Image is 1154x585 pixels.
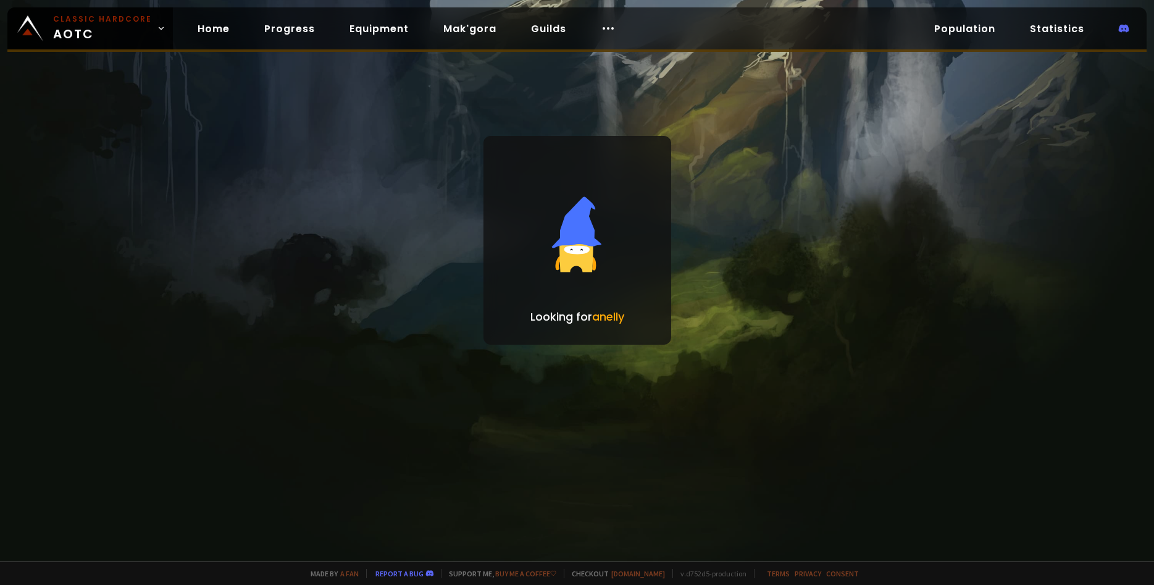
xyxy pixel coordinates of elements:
a: Classic HardcoreAOTC [7,7,173,49]
a: Home [188,16,240,41]
a: Equipment [340,16,419,41]
a: Statistics [1020,16,1094,41]
span: v. d752d5 - production [672,569,746,578]
a: Mak'gora [433,16,506,41]
a: Population [924,16,1005,41]
a: Report a bug [375,569,424,578]
a: a fan [340,569,359,578]
span: anelly [592,309,624,324]
p: Looking for [530,308,624,325]
span: AOTC [53,14,152,43]
a: Buy me a coffee [495,569,556,578]
a: Progress [254,16,325,41]
span: Support me, [441,569,556,578]
a: [DOMAIN_NAME] [611,569,665,578]
span: Made by [303,569,359,578]
span: Checkout [564,569,665,578]
a: Terms [767,569,790,578]
small: Classic Hardcore [53,14,152,25]
a: Consent [826,569,859,578]
a: Privacy [795,569,821,578]
a: Guilds [521,16,576,41]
